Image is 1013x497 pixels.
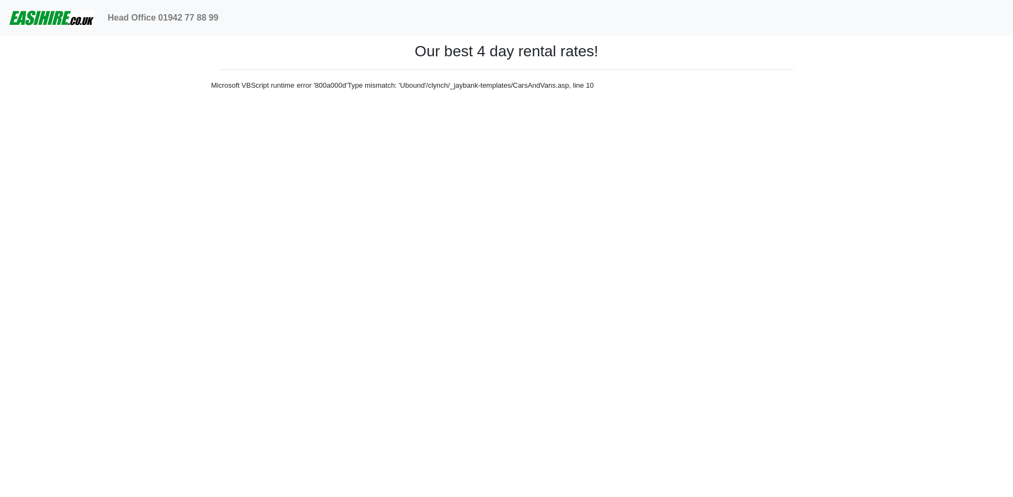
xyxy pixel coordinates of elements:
[569,81,594,89] font: , line 10
[426,81,569,89] font: /clynch/_jaybank-templates/CarsAndVans.asp
[347,81,426,89] font: Type mismatch: 'Ubound'
[9,7,95,29] img: easihire_logo_small.png
[219,42,794,61] h1: Our best 4 day rental rates!
[297,81,347,89] font: error '800a000d'
[103,7,223,29] a: Head Office 01942 77 88 99
[108,13,219,22] b: Head Office 01942 77 88 99
[211,81,294,89] font: Microsoft VBScript runtime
